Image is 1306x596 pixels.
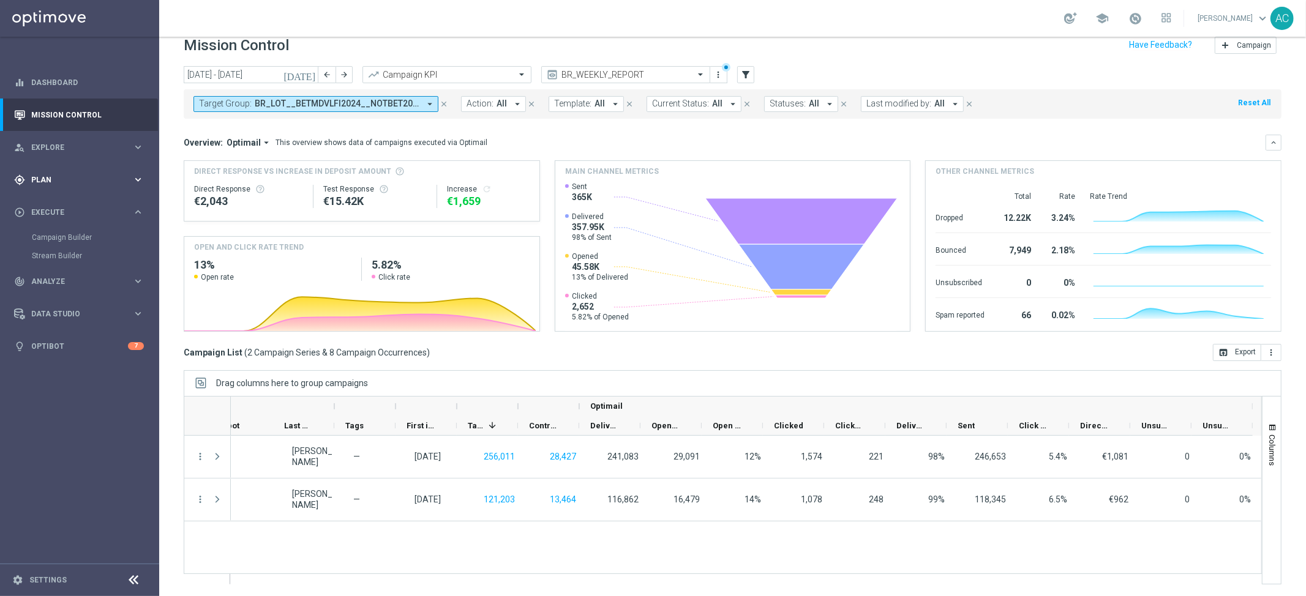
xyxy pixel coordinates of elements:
span: Click Rate [1019,421,1048,430]
div: 0% [1046,272,1075,291]
div: Analyze [14,276,132,287]
span: Data Studio [31,310,132,318]
button: open_in_browser Export [1213,344,1261,361]
span: Delivery Rate [896,421,926,430]
span: 241,083 [607,452,639,461]
span: Click Rate = Clicked / Opened [1049,452,1067,461]
button: equalizer Dashboard [13,78,144,88]
div: 03 Sep 2025, Wednesday [415,451,441,462]
i: add [1220,40,1230,50]
div: person_search Explore keyboard_arrow_right [13,143,144,152]
button: keyboard_arrow_down [1266,135,1282,151]
h3: Overview: [184,137,223,148]
a: [PERSON_NAME]keyboard_arrow_down [1196,9,1270,28]
span: Target Group: [199,99,252,109]
span: 0 [1185,452,1190,461]
button: more_vert [195,451,206,462]
span: Open Rate = Opened / Delivered [745,494,761,504]
div: There are unsaved changes [722,63,730,72]
span: Targeted Customers [468,421,484,430]
div: €2,043 [194,194,303,209]
button: close [438,97,449,111]
span: Delivery Rate = Delivered / Sent [928,494,945,504]
span: 357.95K [572,222,612,233]
div: Mission Control [13,110,144,120]
span: Opened [572,251,628,261]
span: Delivered [572,212,612,222]
i: arrow_back [323,70,331,79]
button: Optimail arrow_drop_down [223,137,276,148]
div: Data Studio [14,308,132,319]
span: Columns [1267,434,1277,466]
span: Opened [651,421,681,430]
button: Action: All arrow_drop_down [461,96,526,112]
span: Last modified by: [866,99,931,109]
span: Open rate [201,272,234,282]
span: Statuses: [770,99,806,109]
div: Execute [14,207,132,218]
h4: Main channel metrics [565,166,659,177]
div: Press SPACE to select this row. [184,479,231,521]
ng-select: Campaign KPI [362,66,531,83]
span: Delivery Rate = Delivered / Sent [928,452,945,461]
button: Statuses: All arrow_drop_down [764,96,838,112]
span: €1,081 [1102,452,1128,461]
span: Action: [467,99,494,109]
button: arrow_forward [336,66,353,83]
span: Open Rate = Opened / Delivered [745,452,761,461]
button: play_circle_outline Execute keyboard_arrow_right [13,207,144,217]
i: keyboard_arrow_right [132,206,144,218]
div: Direct Response [194,184,303,194]
span: All [934,99,945,109]
h3: Campaign List [184,347,430,358]
div: Rate Trend [1090,192,1271,201]
div: 03 Sep 2025, Wednesday [415,494,441,505]
i: trending_up [367,69,380,81]
h4: OPEN AND CLICK RATE TREND [194,242,304,253]
i: close [625,100,634,108]
button: gps_fixed Plan keyboard_arrow_right [13,175,144,185]
button: close [741,97,752,111]
div: Explore [14,142,132,153]
ng-select: BR_WEEKLY_REPORT [541,66,710,83]
span: 2 Campaign Series & 8 Campaign Occurrences [247,347,427,358]
button: Data Studio keyboard_arrow_right [13,309,144,319]
span: All [809,99,819,109]
i: equalizer [14,77,25,88]
i: filter_alt [740,69,751,80]
div: Press SPACE to select this row. [184,436,231,479]
button: Template: All arrow_drop_down [549,96,624,112]
span: Sent [958,421,975,430]
i: arrow_drop_down [424,99,435,110]
i: arrow_forward [340,70,348,79]
div: AC [1270,7,1294,30]
span: 1,078 [801,494,822,504]
span: 116,862 [607,494,639,504]
i: close [527,100,536,108]
i: refresh [482,184,492,194]
div: 12.22K [999,207,1031,226]
div: Dashboard [14,66,144,99]
i: play_circle_outline [14,207,25,218]
span: €962 [1109,494,1128,504]
button: 13,464 [549,492,577,507]
i: track_changes [14,276,25,287]
div: Campaign Builder [32,228,158,247]
div: track_changes Analyze keyboard_arrow_right [13,277,144,286]
div: Unsubscribed [936,272,985,291]
span: Clicked [572,291,629,301]
a: Optibot [31,330,128,362]
span: 221 [869,452,884,461]
span: Analyze [31,278,132,285]
span: 45.58K [572,261,628,272]
button: close [964,97,975,111]
span: 365K [572,192,592,203]
i: preview [546,69,558,81]
button: close [838,97,849,111]
div: Bounced [936,239,985,259]
i: close [965,100,974,108]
